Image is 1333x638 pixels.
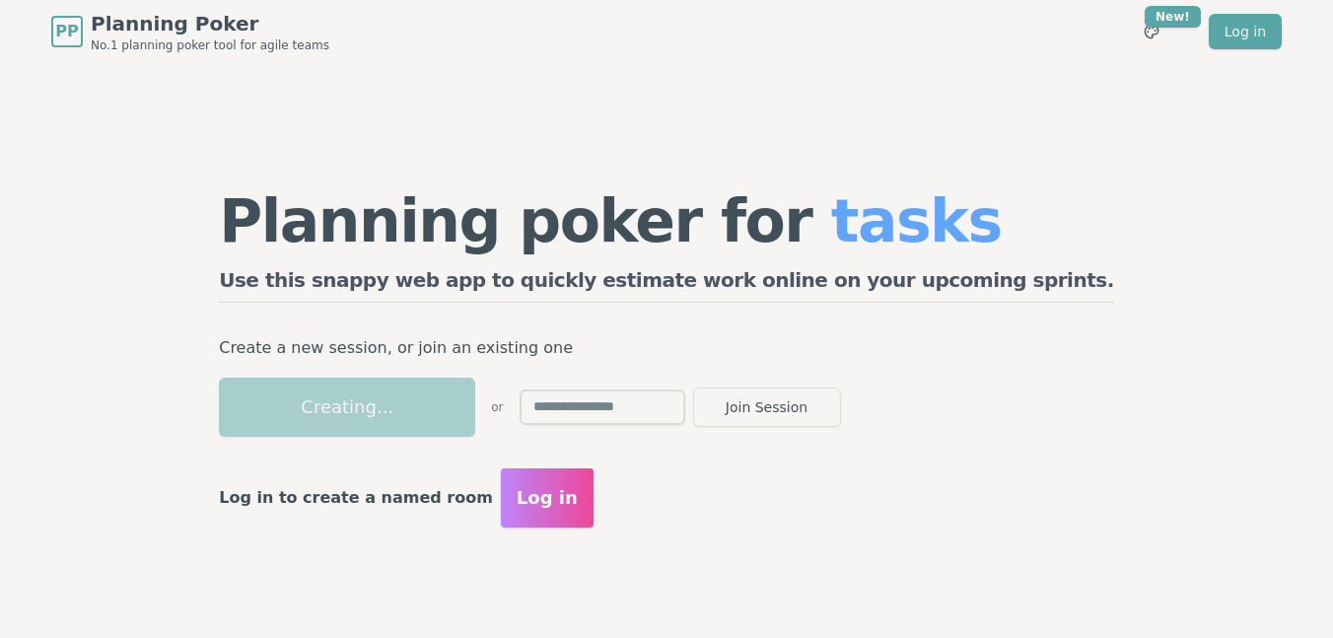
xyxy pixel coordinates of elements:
[1209,14,1282,49] a: Log in
[517,484,578,512] span: Log in
[501,468,594,528] button: Log in
[91,37,329,53] span: No.1 planning poker tool for agile teams
[219,334,1114,362] p: Create a new session, or join an existing one
[219,266,1114,303] h2: Use this snappy web app to quickly estimate work online on your upcoming sprints.
[693,388,841,427] button: Join Session
[491,399,503,415] span: or
[51,10,329,53] a: PPPlanning PokerNo.1 planning poker tool for agile teams
[219,484,493,512] p: Log in to create a named room
[55,20,78,43] span: PP
[831,186,1002,255] span: tasks
[219,191,1114,250] h1: Planning poker for
[1134,14,1169,49] button: New!
[91,10,329,37] span: Planning Poker
[1145,6,1201,28] div: New!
